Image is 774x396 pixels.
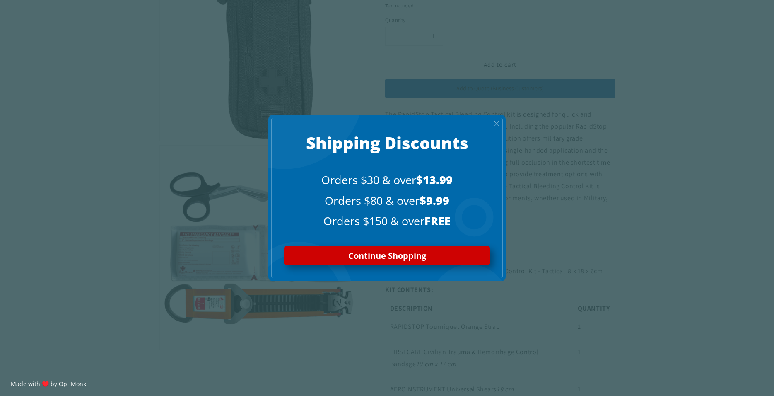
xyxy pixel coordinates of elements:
[321,172,416,187] span: Orders $30 & over
[420,193,449,208] span: $9.99
[325,193,420,208] span: Orders $80 & over
[306,131,468,154] span: Shipping Discounts
[416,172,453,187] span: $13.99
[323,213,424,228] span: Orders $150 & over
[348,250,426,261] span: Continue Shopping
[493,119,500,129] span: X
[424,213,451,228] span: FREE
[11,380,86,388] a: Made with ♥️ by OptiMonk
